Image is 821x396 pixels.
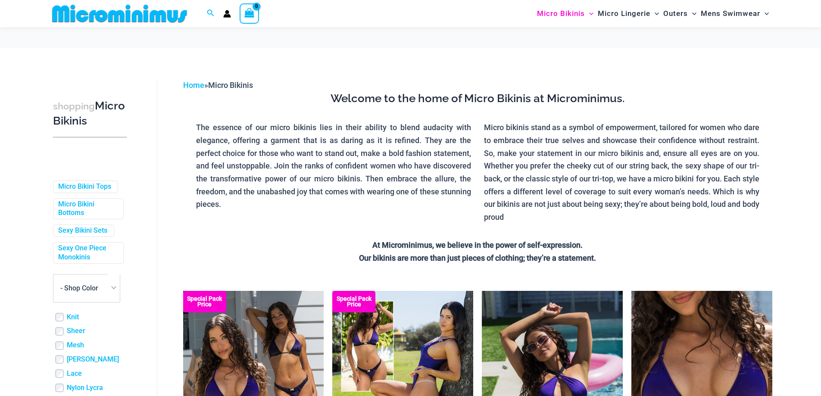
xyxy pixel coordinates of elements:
[58,200,117,218] a: Micro Bikini Bottoms
[49,4,190,23] img: MM SHOP LOGO FLAT
[598,3,650,25] span: Micro Lingerie
[60,284,98,292] span: - Shop Color
[53,99,127,128] h3: Micro Bikinis
[484,121,759,224] p: Micro bikinis stand as a symbol of empowerment, tailored for women who dare to embrace their true...
[585,3,593,25] span: Menu Toggle
[701,3,760,25] span: Mens Swimwear
[67,313,79,322] a: Knit
[67,384,103,393] a: Nylon Lycra
[661,3,699,25] a: OutersMenu ToggleMenu Toggle
[190,91,766,106] h3: Welcome to the home of Micro Bikinis at Microminimus.
[58,244,117,262] a: Sexy One Piece Monokinis
[359,253,596,262] strong: Our bikinis are more than just pieces of clothing; they’re a statement.
[208,81,253,90] span: Micro Bikinis
[332,296,375,307] b: Special Pack Price
[207,8,215,19] a: Search icon link
[596,3,661,25] a: Micro LingerieMenu ToggleMenu Toggle
[760,3,769,25] span: Menu Toggle
[372,240,583,249] strong: At Microminimus, we believe in the power of self-expression.
[67,369,82,378] a: Lace
[537,3,585,25] span: Micro Bikinis
[183,81,204,90] a: Home
[183,296,226,307] b: Special Pack Price
[240,3,259,23] a: View Shopping Cart, empty
[223,10,231,18] a: Account icon link
[183,81,253,90] span: »
[58,182,111,191] a: Micro Bikini Tops
[67,341,84,350] a: Mesh
[699,3,771,25] a: Mens SwimwearMenu ToggleMenu Toggle
[58,226,107,235] a: Sexy Bikini Sets
[535,3,596,25] a: Micro BikinisMenu ToggleMenu Toggle
[67,355,119,364] a: [PERSON_NAME]
[53,101,95,112] span: shopping
[196,121,471,211] p: The essence of our micro bikinis lies in their ability to blend audacity with elegance, offering ...
[53,274,120,302] span: - Shop Color
[534,1,773,26] nav: Site Navigation
[650,3,659,25] span: Menu Toggle
[53,274,120,302] span: - Shop Color
[663,3,688,25] span: Outers
[688,3,696,25] span: Menu Toggle
[67,327,85,336] a: Sheer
